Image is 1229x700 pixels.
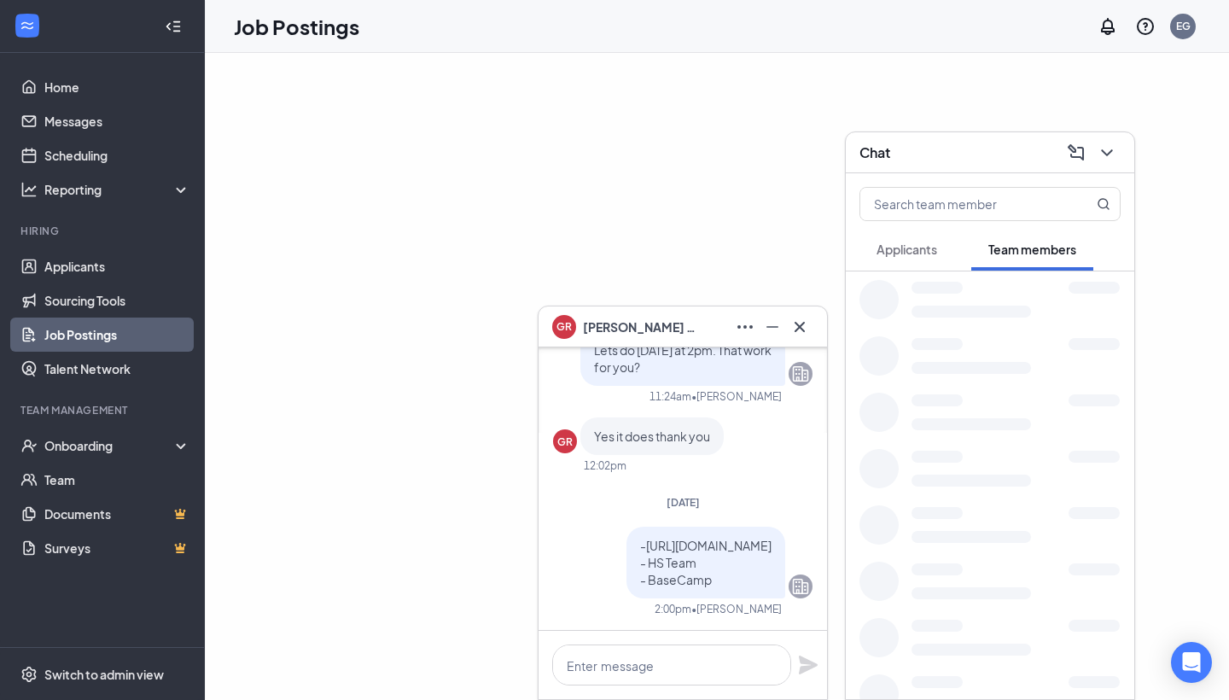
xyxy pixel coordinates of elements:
[583,318,702,336] span: [PERSON_NAME] Rivers
[44,463,190,497] a: Team
[731,313,759,341] button: Ellipses
[786,313,813,341] button: Cross
[557,435,573,449] div: GR
[234,12,359,41] h1: Job Postings
[860,188,1063,220] input: Search team member
[1135,16,1156,37] svg: QuestionInfo
[44,531,190,565] a: SurveysCrown
[44,666,164,683] div: Switch to admin view
[1063,139,1090,166] button: ComposeMessage
[20,181,38,198] svg: Analysis
[667,496,700,509] span: [DATE]
[640,538,772,587] span: -[URL][DOMAIN_NAME] - HS Team - BaseCamp
[20,437,38,454] svg: UserCheck
[735,317,755,337] svg: Ellipses
[19,17,36,34] svg: WorkstreamLogo
[1093,139,1121,166] button: ChevronDown
[44,283,190,318] a: Sourcing Tools
[594,429,710,444] span: Yes it does thank you
[789,317,810,337] svg: Cross
[20,666,38,683] svg: Settings
[165,18,182,35] svg: Collapse
[790,576,811,597] svg: Company
[759,313,786,341] button: Minimize
[1097,143,1117,163] svg: ChevronDown
[1098,16,1118,37] svg: Notifications
[790,364,811,384] svg: Company
[1066,143,1086,163] svg: ComposeMessage
[44,437,176,454] div: Onboarding
[44,104,190,138] a: Messages
[44,181,191,198] div: Reporting
[44,249,190,283] a: Applicants
[44,138,190,172] a: Scheduling
[44,497,190,531] a: DocumentsCrown
[859,143,890,162] h3: Chat
[44,352,190,386] a: Talent Network
[798,655,818,675] svg: Plane
[20,224,187,238] div: Hiring
[649,389,691,404] div: 11:24am
[691,602,782,616] span: • [PERSON_NAME]
[1176,19,1191,33] div: EG
[655,602,691,616] div: 2:00pm
[584,458,626,473] div: 12:02pm
[1097,197,1110,211] svg: MagnifyingGlass
[988,242,1076,257] span: Team members
[1171,642,1212,683] div: Open Intercom Messenger
[20,403,187,417] div: Team Management
[691,389,782,404] span: • [PERSON_NAME]
[762,317,783,337] svg: Minimize
[44,318,190,352] a: Job Postings
[44,70,190,104] a: Home
[877,242,937,257] span: Applicants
